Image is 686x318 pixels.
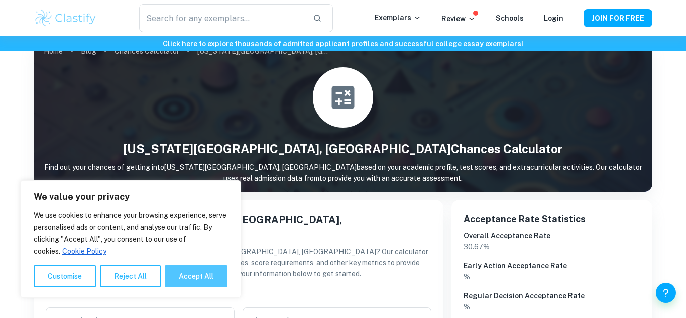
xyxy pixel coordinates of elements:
h6: Early Action Acceptance Rate [464,260,640,271]
button: Accept All [165,265,227,287]
p: [US_STATE][GEOGRAPHIC_DATA], [GEOGRAPHIC_DATA] [197,46,328,57]
button: JOIN FOR FREE [584,9,652,27]
h6: Acceptance Rate Statistics [464,212,640,226]
h6: Overall Acceptance Rate [464,230,640,241]
a: Blog [81,44,96,58]
h1: [US_STATE][GEOGRAPHIC_DATA], [GEOGRAPHIC_DATA] Chances Calculator [34,140,652,158]
p: We use cookies to enhance your browsing experience, serve personalised ads or content, and analys... [34,209,227,257]
p: Review [441,13,476,24]
button: Reject All [100,265,161,287]
h6: Click here to explore thousands of admitted applicant profiles and successful college essay exemp... [2,38,684,49]
p: We value your privacy [34,191,227,203]
a: Cookie Policy [62,247,107,256]
h6: Regular Decision Acceptance Rate [464,290,640,301]
a: Login [544,14,563,22]
p: % [464,301,640,312]
a: Chances Calculator [115,44,179,58]
p: Find out your chances of getting into [US_STATE][GEOGRAPHIC_DATA], [GEOGRAPHIC_DATA] based on you... [34,162,652,184]
p: 30.67 % [464,241,640,252]
a: Home [44,44,63,58]
a: Schools [496,14,524,22]
button: Help and Feedback [656,283,676,303]
button: Customise [34,265,96,287]
input: Search for any exemplars... [139,4,305,32]
p: Exemplars [375,12,421,23]
p: % [464,271,640,282]
img: Clastify logo [34,8,97,28]
div: We value your privacy [20,180,241,298]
